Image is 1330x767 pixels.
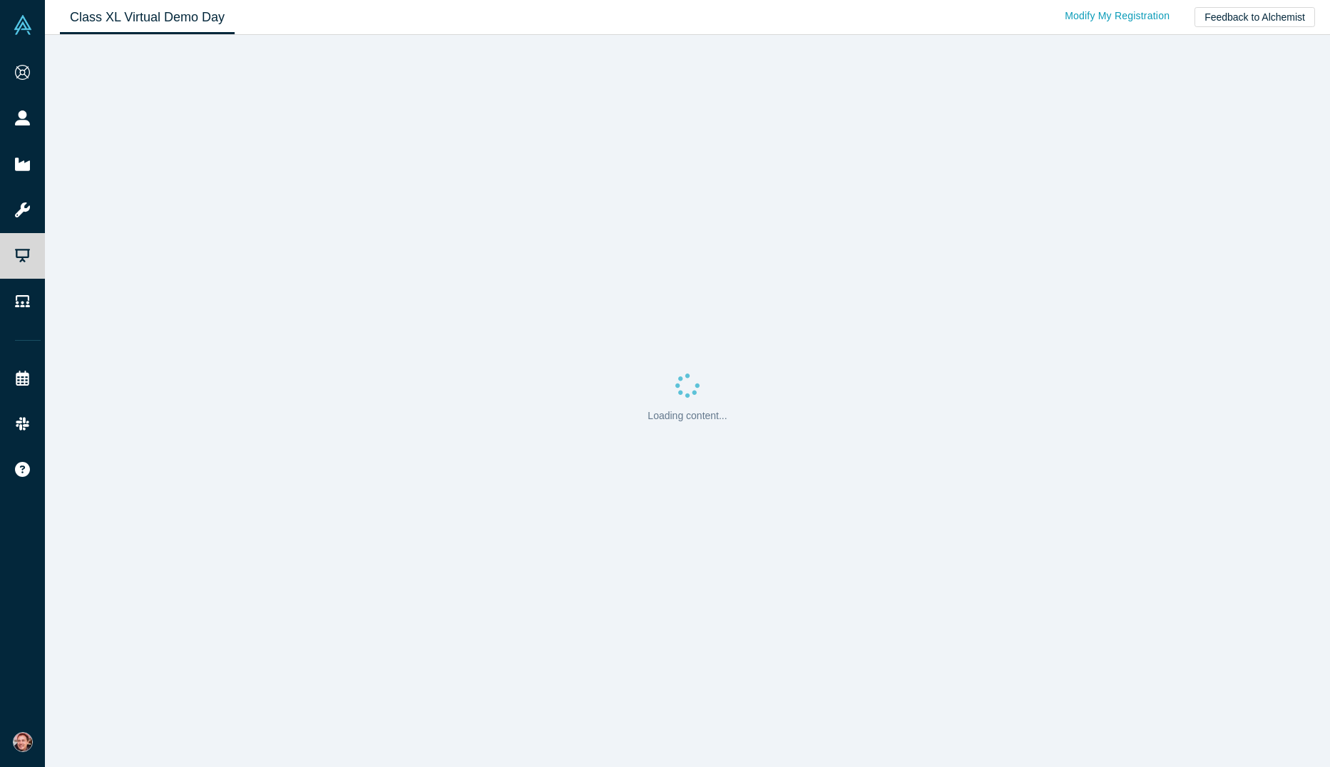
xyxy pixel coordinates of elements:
button: Feedback to Alchemist [1195,7,1315,27]
img: Alexander Sugakov's Account [13,732,33,752]
img: Alchemist Vault Logo [13,15,33,35]
p: Loading content... [648,408,727,423]
a: Modify My Registration [1050,4,1185,29]
a: Class XL Virtual Demo Day [60,1,235,34]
